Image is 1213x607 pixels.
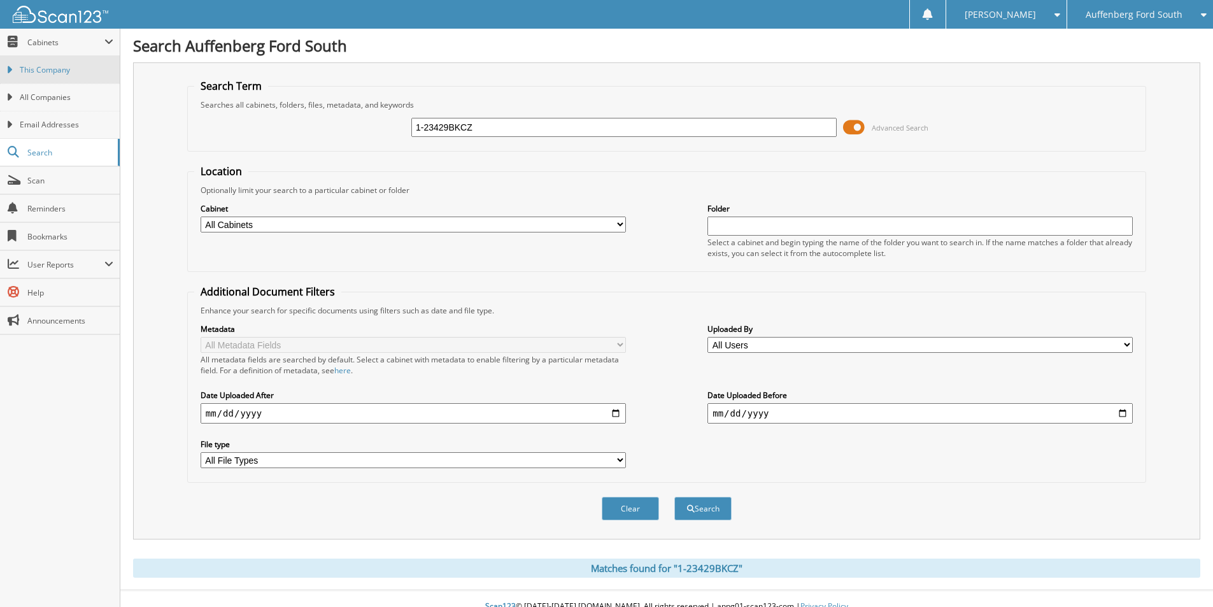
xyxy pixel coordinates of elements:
[872,123,928,132] span: Advanced Search
[133,559,1200,578] div: Matches found for "1-23429BKCZ"
[27,231,113,242] span: Bookmarks
[194,305,1139,316] div: Enhance your search for specific documents using filters such as date and file type.
[194,285,341,299] legend: Additional Document Filters
[133,35,1200,56] h1: Search Auffenberg Ford South
[965,11,1036,18] span: [PERSON_NAME]
[707,324,1133,334] label: Uploaded By
[1086,11,1182,18] span: Auffenberg Ford South
[201,203,626,214] label: Cabinet
[20,92,113,103] span: All Companies
[707,203,1133,214] label: Folder
[201,390,626,401] label: Date Uploaded After
[27,203,113,214] span: Reminders
[194,99,1139,110] div: Searches all cabinets, folders, files, metadata, and keywords
[27,259,104,270] span: User Reports
[201,403,626,424] input: start
[334,365,351,376] a: here
[1149,546,1213,607] iframe: Chat Widget
[13,6,108,23] img: scan123-logo-white.svg
[27,175,113,186] span: Scan
[201,439,626,450] label: File type
[20,119,113,131] span: Email Addresses
[602,497,659,520] button: Clear
[707,390,1133,401] label: Date Uploaded Before
[674,497,732,520] button: Search
[20,64,113,76] span: This Company
[707,237,1133,259] div: Select a cabinet and begin typing the name of the folder you want to search in. If the name match...
[27,37,104,48] span: Cabinets
[707,403,1133,424] input: end
[27,147,111,158] span: Search
[194,185,1139,196] div: Optionally limit your search to a particular cabinet or folder
[27,315,113,326] span: Announcements
[194,79,268,93] legend: Search Term
[201,324,626,334] label: Metadata
[194,164,248,178] legend: Location
[201,354,626,376] div: All metadata fields are searched by default. Select a cabinet with metadata to enable filtering b...
[27,287,113,298] span: Help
